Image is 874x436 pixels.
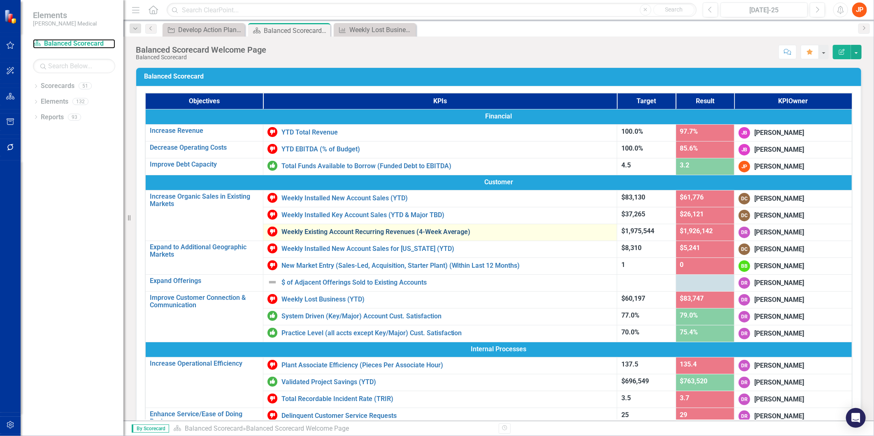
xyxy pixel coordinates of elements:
[336,25,414,35] a: Weekly Lost Business (YTD)
[739,360,750,371] div: DR
[267,144,277,154] img: Below Target
[267,328,277,338] img: On or Above Target
[267,260,277,270] img: Below Target
[267,161,277,171] img: On or Above Target
[281,412,613,420] a: Delinquent Customer Service Requests
[145,190,263,241] td: Double-Click to Edit Right Click for Context Menu
[145,158,263,175] td: Double-Click to Edit Right Click for Context Menu
[735,374,852,391] td: Double-Click to Edit
[246,424,349,432] div: Balanced Scorecard Welcome Page
[621,261,625,269] span: 1
[281,162,613,170] a: Total Funds Available to Borrow (Funded Debt to EBITDA)
[150,112,848,121] span: Financial
[739,161,750,172] div: JP
[185,424,243,432] a: Balanced Scorecard
[735,158,852,175] td: Double-Click to Edit
[281,245,613,253] a: Weekly Installed New Account Sales for [US_STATE] (YTD)
[145,275,263,292] td: Double-Click to Edit Right Click for Context Menu
[267,127,277,137] img: Below Target
[735,141,852,158] td: Double-Click to Edit
[735,357,852,374] td: Double-Click to Edit
[735,408,852,425] td: Double-Click to Edit
[680,295,704,302] span: $83,747
[680,144,698,152] span: 85.6%
[167,3,697,17] input: Search ClearPoint...
[136,54,266,60] div: Balanced Scorecard
[263,241,617,258] td: Double-Click to Edit Right Click for Context Menu
[281,279,613,286] a: $ of Adjacent Offerings Sold to Existing Accounts
[754,361,804,371] div: [PERSON_NAME]
[150,244,259,258] a: Expand to Additional Geographic Markets
[739,394,750,405] div: DR
[754,312,804,322] div: [PERSON_NAME]
[739,410,750,422] div: DR
[281,228,613,236] a: Weekly Existing Account Recurring Revenues (4-Week Average)
[680,360,697,368] span: 135.4
[281,362,613,369] a: Plant Associate Efficiency (Pieces Per Associate Hour)
[79,83,92,90] div: 51
[621,161,631,169] span: 4.5
[754,412,804,421] div: [PERSON_NAME]
[754,128,804,138] div: [PERSON_NAME]
[754,145,804,155] div: [PERSON_NAME]
[846,408,866,428] div: Open Intercom Messenger
[739,144,750,155] div: JB
[267,394,277,404] img: Below Target
[4,9,19,23] img: ClearPoint Strategy
[144,73,856,80] h3: Balanced Scorecard
[281,378,613,386] a: Validated Project Savings (YTD)
[754,329,804,339] div: [PERSON_NAME]
[150,277,259,285] a: Expand Offerings
[621,210,645,218] span: $37,265
[267,410,277,420] img: Below Target
[267,311,277,321] img: On or Above Target
[680,411,688,419] span: 29
[621,394,631,402] span: 3.5
[145,175,852,190] td: Double-Click to Edit
[735,391,852,408] td: Double-Click to Edit
[680,394,690,402] span: 3.7
[739,210,750,221] div: DC
[680,261,684,269] span: 0
[33,20,97,27] small: [PERSON_NAME] Medical
[754,278,804,288] div: [PERSON_NAME]
[145,357,263,408] td: Double-Click to Edit Right Click for Context Menu
[754,194,804,204] div: [PERSON_NAME]
[754,295,804,305] div: [PERSON_NAME]
[621,244,642,252] span: $8,310
[263,292,617,308] td: Double-Click to Edit Right Click for Context Menu
[735,325,852,342] td: Double-Click to Edit
[621,328,639,336] span: 70.0%
[735,207,852,224] td: Double-Click to Edit
[267,377,277,387] img: On or Above Target
[281,329,613,337] a: Practice Level (all accts except Key/Major) Cust. Satisfaction
[263,374,617,391] td: Double-Click to Edit Right Click for Context Menu
[754,162,804,172] div: [PERSON_NAME]
[281,195,613,202] a: Weekly Installed New Account Sales (YTD)
[263,141,617,158] td: Double-Click to Edit Right Click for Context Menu
[680,161,690,169] span: 3.2
[264,26,328,36] div: Balanced Scorecard Welcome Page
[852,2,867,17] button: JP
[754,211,804,220] div: [PERSON_NAME]
[150,345,848,354] span: Internal Processes
[735,241,852,258] td: Double-Click to Edit
[621,144,643,152] span: 100.0%
[621,193,645,201] span: $83,130
[739,260,750,272] div: BB
[281,146,613,153] a: YTD EBITDA (% of Budget)
[33,59,115,73] input: Search Below...
[267,227,277,237] img: Below Target
[263,357,617,374] td: Double-Click to Edit Right Click for Context Menu
[145,125,263,141] td: Double-Click to Edit Right Click for Context Menu
[739,227,750,238] div: DR
[680,311,698,319] span: 79.0%
[621,311,639,319] span: 77.0%
[735,125,852,141] td: Double-Click to Edit
[735,308,852,325] td: Double-Click to Edit
[735,258,852,275] td: Double-Click to Edit
[263,391,617,408] td: Double-Click to Edit Right Click for Context Menu
[621,227,654,235] span: $1,975,544
[267,244,277,253] img: Below Target
[281,313,613,320] a: System Driven (Key/Major) Account Cust. Satisfaction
